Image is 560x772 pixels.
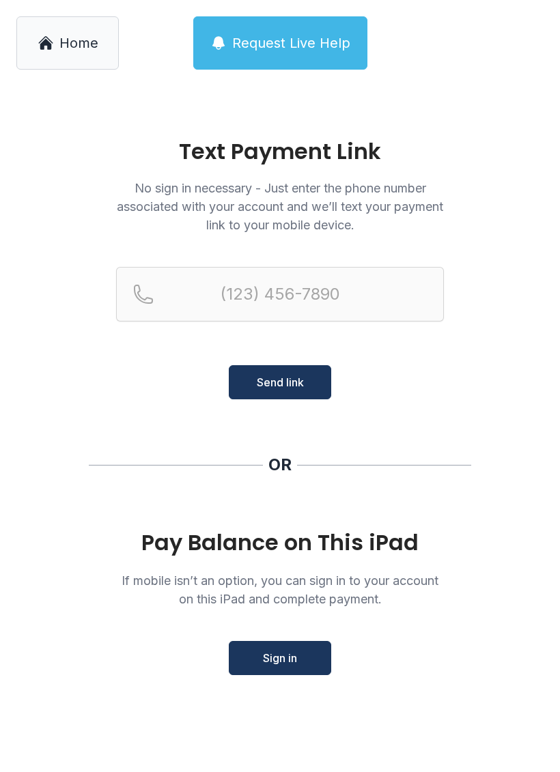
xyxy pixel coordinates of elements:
[232,33,350,53] span: Request Live Help
[116,267,444,321] input: Reservation phone number
[116,141,444,162] h1: Text Payment Link
[263,650,297,666] span: Sign in
[116,530,444,555] div: Pay Balance on This iPad
[268,454,292,476] div: OR
[116,571,444,608] p: If mobile isn’t an option, you can sign in to your account on this iPad and complete payment.
[59,33,98,53] span: Home
[257,374,304,390] span: Send link
[116,179,444,234] p: No sign in necessary - Just enter the phone number associated with your account and we’ll text yo...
